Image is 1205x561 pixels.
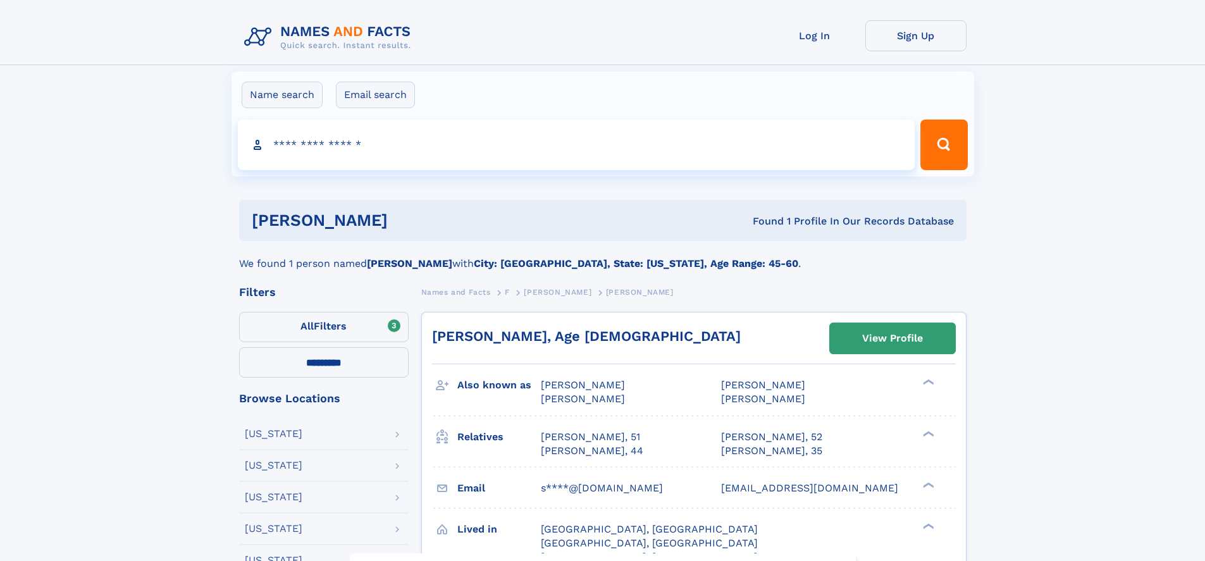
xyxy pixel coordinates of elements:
[252,213,571,228] h1: [PERSON_NAME]
[239,312,409,342] label: Filters
[367,257,452,269] b: [PERSON_NAME]
[245,524,302,534] div: [US_STATE]
[920,120,967,170] button: Search Button
[457,426,541,448] h3: Relatives
[524,284,591,300] a: [PERSON_NAME]
[300,320,314,332] span: All
[245,460,302,471] div: [US_STATE]
[862,324,923,353] div: View Profile
[245,429,302,439] div: [US_STATE]
[505,288,510,297] span: F
[505,284,510,300] a: F
[721,379,805,391] span: [PERSON_NAME]
[721,430,822,444] a: [PERSON_NAME], 52
[541,393,625,405] span: [PERSON_NAME]
[245,492,302,502] div: [US_STATE]
[920,522,935,530] div: ❯
[764,20,865,51] a: Log In
[239,287,409,298] div: Filters
[541,537,758,549] span: [GEOGRAPHIC_DATA], [GEOGRAPHIC_DATA]
[432,328,741,344] a: [PERSON_NAME], Age [DEMOGRAPHIC_DATA]
[336,82,415,108] label: Email search
[721,482,898,494] span: [EMAIL_ADDRESS][DOMAIN_NAME]
[239,241,967,271] div: We found 1 person named with .
[865,20,967,51] a: Sign Up
[721,444,822,458] a: [PERSON_NAME], 35
[242,82,323,108] label: Name search
[570,214,954,228] div: Found 1 Profile In Our Records Database
[238,120,915,170] input: search input
[239,20,421,54] img: Logo Names and Facts
[541,430,640,444] a: [PERSON_NAME], 51
[541,523,758,535] span: [GEOGRAPHIC_DATA], [GEOGRAPHIC_DATA]
[920,378,935,386] div: ❯
[457,374,541,396] h3: Also known as
[457,519,541,540] h3: Lived in
[721,393,805,405] span: [PERSON_NAME]
[421,284,491,300] a: Names and Facts
[524,288,591,297] span: [PERSON_NAME]
[920,481,935,489] div: ❯
[830,323,955,354] a: View Profile
[606,288,674,297] span: [PERSON_NAME]
[541,444,643,458] a: [PERSON_NAME], 44
[920,429,935,438] div: ❯
[457,478,541,499] h3: Email
[239,393,409,404] div: Browse Locations
[541,379,625,391] span: [PERSON_NAME]
[474,257,798,269] b: City: [GEOGRAPHIC_DATA], State: [US_STATE], Age Range: 45-60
